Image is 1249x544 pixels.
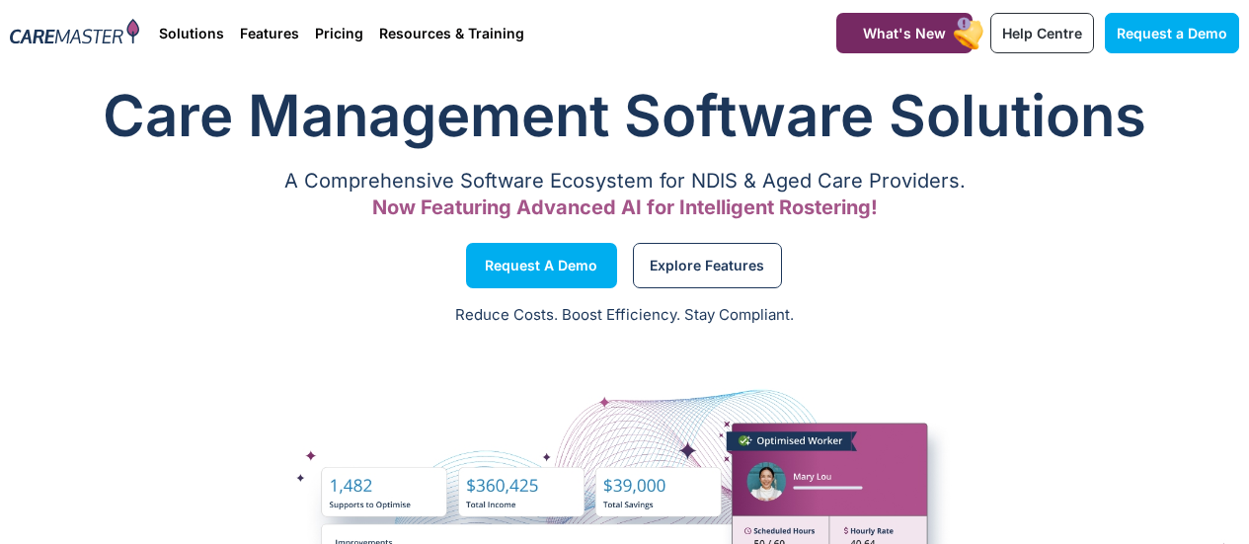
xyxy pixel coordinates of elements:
a: Explore Features [633,243,782,288]
span: Request a Demo [1117,25,1227,41]
span: Now Featuring Advanced AI for Intelligent Rostering! [372,195,878,219]
a: Request a Demo [466,243,617,288]
a: Request a Demo [1105,13,1239,53]
span: Request a Demo [485,261,597,271]
p: Reduce Costs. Boost Efficiency. Stay Compliant. [12,304,1237,327]
p: A Comprehensive Software Ecosystem for NDIS & Aged Care Providers. [10,175,1239,188]
span: What's New [863,25,946,41]
a: What's New [836,13,973,53]
h1: Care Management Software Solutions [10,76,1239,155]
a: Help Centre [990,13,1094,53]
img: CareMaster Logo [10,19,139,47]
span: Help Centre [1002,25,1082,41]
span: Explore Features [650,261,764,271]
